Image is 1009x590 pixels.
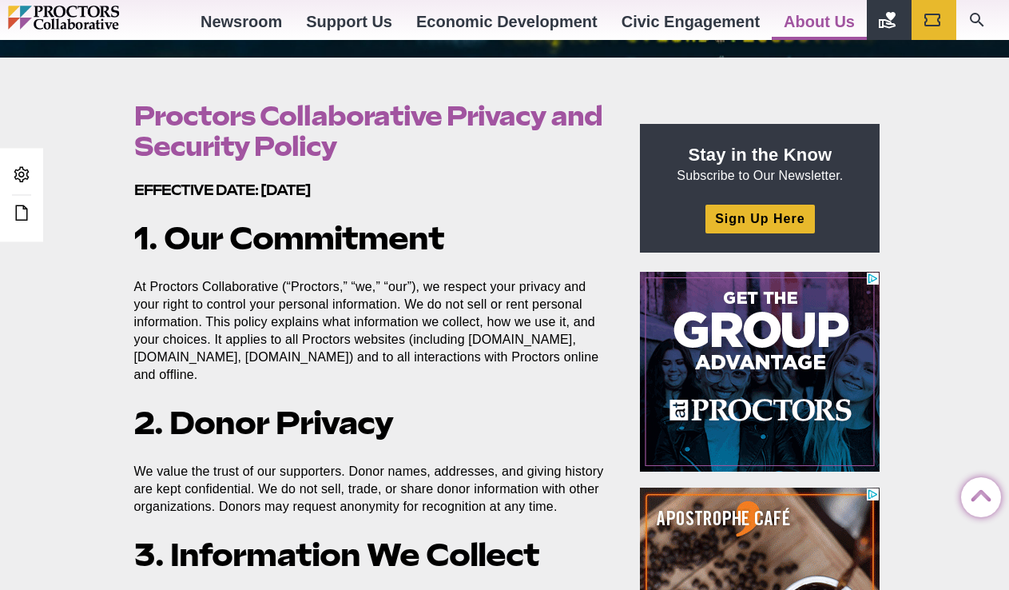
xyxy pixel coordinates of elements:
[134,181,604,199] h3: Effective Date: [DATE]
[705,205,814,233] a: Sign Up Here
[134,537,604,573] h1: 3. Information We Collect
[640,272,880,472] iframe: Advertisement
[134,221,604,257] h1: 1. Our Commitment
[134,278,604,384] p: At Proctors Collaborative (“Proctors,” “we,” “our”), we respect your privacy and your right to co...
[689,145,832,165] strong: Stay in the Know
[8,199,35,229] a: Edit this Post/Page
[659,143,860,185] p: Subscribe to Our Newsletter.
[134,463,604,516] p: We value the trust of our supporters. Donor names, addresses, and giving history are kept confide...
[961,478,993,510] a: Back to Top
[8,6,188,30] img: Proctors logo
[134,405,604,441] h1: 2. Donor Privacy
[134,101,604,161] h1: Proctors Collaborative Privacy and Security Policy
[8,161,35,190] a: Admin Area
